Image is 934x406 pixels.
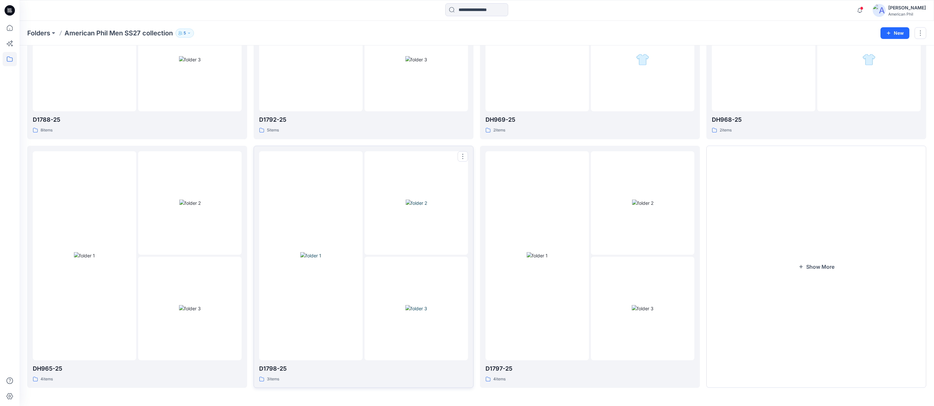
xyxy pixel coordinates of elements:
button: 5 [175,29,194,38]
img: folder 3 [179,305,201,312]
img: folder 3 [632,305,653,312]
img: folder 2 [632,200,653,206]
p: D1792-25 [259,115,468,124]
img: folder 3 [405,305,427,312]
button: New [880,27,909,39]
p: DH969-25 [485,115,694,124]
img: folder 1 [74,252,95,259]
img: folder 2 [179,200,201,206]
p: 3 items [267,376,279,383]
a: Folders [27,29,50,38]
p: D1798-25 [259,364,468,373]
p: 5 [184,30,186,37]
button: Show More [706,146,926,388]
img: folder 3 [179,56,201,63]
p: 8 items [41,127,53,134]
img: folder 1 [300,252,321,259]
p: American Phil Men SS27 collection [65,29,173,38]
a: folder 1folder 2folder 3D1798-253items [254,146,473,388]
p: 2 items [720,127,732,134]
img: avatar [873,4,886,17]
a: folder 1folder 2folder 3D1797-254items [480,146,700,388]
p: 5 items [267,127,279,134]
a: folder 1folder 2folder 3DH965-254items [27,146,247,388]
p: DH968-25 [712,115,921,124]
p: 4 items [41,376,53,383]
img: folder 1 [527,252,548,259]
p: 2 items [493,127,505,134]
p: DH965-25 [33,364,242,373]
p: D1788-25 [33,115,242,124]
p: D1797-25 [485,364,694,373]
img: folder 2 [406,200,427,206]
img: folder 3 [405,56,427,63]
img: folder 3 [636,53,649,66]
img: folder 3 [862,53,876,66]
p: 4 items [493,376,506,383]
div: American Phil [888,12,926,17]
div: [PERSON_NAME] [888,4,926,12]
